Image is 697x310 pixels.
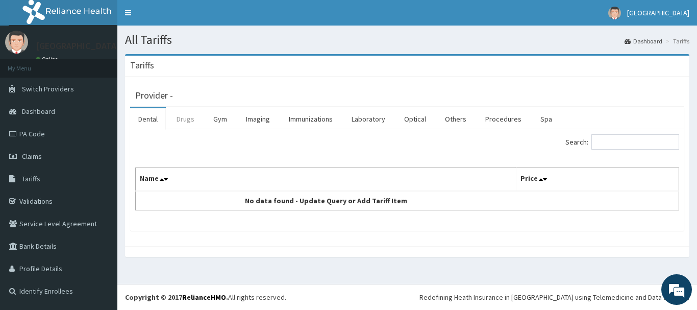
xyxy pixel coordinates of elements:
a: Procedures [477,108,530,130]
a: Dental [130,108,166,130]
td: No data found - Update Query or Add Tariff Item [136,191,516,210]
a: Imaging [238,108,278,130]
h3: Tariffs [130,61,154,70]
th: Name [136,168,516,192]
a: Drugs [168,108,203,130]
span: Switch Providers [22,84,74,93]
p: [GEOGRAPHIC_DATA] [36,41,120,51]
a: Dashboard [625,37,662,45]
a: Immunizations [281,108,341,130]
a: Others [437,108,475,130]
span: Claims [22,152,42,161]
img: User Image [5,31,28,54]
label: Search: [565,134,679,150]
footer: All rights reserved. [117,284,697,310]
a: Spa [532,108,560,130]
span: Tariffs [22,174,40,183]
a: Laboratory [343,108,393,130]
img: User Image [608,7,621,19]
h1: All Tariffs [125,33,689,46]
a: RelianceHMO [182,293,226,302]
th: Price [516,168,679,192]
a: Gym [205,108,235,130]
strong: Copyright © 2017 . [125,293,228,302]
li: Tariffs [663,37,689,45]
a: Optical [396,108,434,130]
h3: Provider - [135,91,173,100]
span: [GEOGRAPHIC_DATA] [627,8,689,17]
input: Search: [591,134,679,150]
div: Redefining Heath Insurance in [GEOGRAPHIC_DATA] using Telemedicine and Data Science! [419,292,689,302]
a: Online [36,56,60,63]
span: Dashboard [22,107,55,116]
